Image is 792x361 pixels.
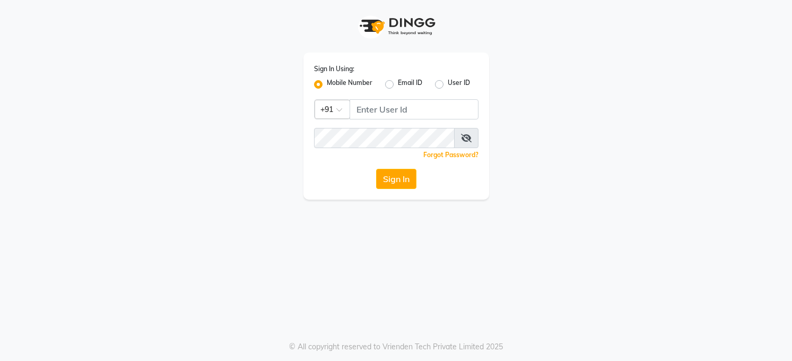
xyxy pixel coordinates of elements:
[314,64,354,74] label: Sign In Using:
[354,11,439,42] img: logo1.svg
[350,99,478,119] input: Username
[376,169,416,189] button: Sign In
[398,78,422,91] label: Email ID
[314,128,455,148] input: Username
[448,78,470,91] label: User ID
[423,151,478,159] a: Forgot Password?
[327,78,372,91] label: Mobile Number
